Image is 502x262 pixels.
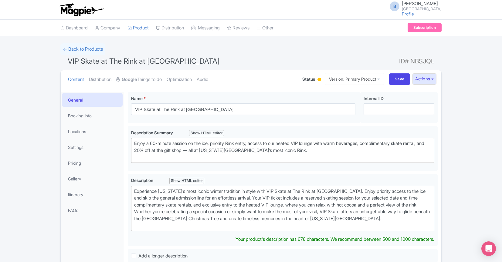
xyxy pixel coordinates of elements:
[62,140,123,154] a: Settings
[302,76,315,82] span: Status
[227,20,249,36] a: Reviews
[62,156,123,170] a: Pricing
[62,109,123,123] a: Booking Info
[116,70,162,89] a: GoogleThings to do
[481,241,496,256] div: Open Intercom Messenger
[156,20,184,36] a: Distribution
[316,75,322,85] div: Building
[412,73,436,85] button: Actions
[257,20,273,36] a: Other
[399,55,434,67] span: ID# NBSJQL
[134,140,431,161] div: Enjoy a 60-minute session on the ice, priority Rink entry, access to our heated VIP lounge with w...
[169,178,204,184] div: Show HTML editor
[402,7,442,11] small: [GEOGRAPHIC_DATA]
[122,76,137,83] strong: Google
[134,188,431,229] div: Experience [US_STATE]’s most iconic winter tradition in style with VIP Skate at The Rink at [GEOG...
[236,236,434,243] div: Your product's description has 678 characters. We recommend between 500 and 1000 characters.
[131,130,174,135] span: Description Summary
[68,57,220,65] span: VIP Skate at The Rink at [GEOGRAPHIC_DATA]
[127,20,149,36] a: Product
[62,93,123,107] a: General
[60,20,88,36] a: Dashboard
[402,11,414,16] a: Profile
[167,70,192,89] a: Optimization
[386,1,442,11] a: B [PERSON_NAME] [GEOGRAPHIC_DATA]
[191,20,220,36] a: Messaging
[325,73,384,85] a: Version: Primary Product
[138,253,188,259] span: Add a longer description
[60,43,105,55] a: ← Back to Products
[68,70,84,89] a: Content
[62,172,123,186] a: Gallery
[390,2,399,11] span: B
[62,125,123,138] a: Locations
[131,96,143,101] span: Name
[62,188,123,201] a: Itinerary
[408,23,442,32] a: Subscription
[197,70,208,89] a: Audio
[62,203,123,217] a: FAQs
[57,3,104,16] img: logo-ab69f6fb50320c5b225c76a69d11143b.png
[131,178,154,183] span: Description
[402,1,438,6] span: [PERSON_NAME]
[95,20,120,36] a: Company
[89,70,111,89] a: Distribution
[364,96,384,101] span: Internal ID
[189,130,224,136] div: Show HTML editor
[389,73,410,85] input: Save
